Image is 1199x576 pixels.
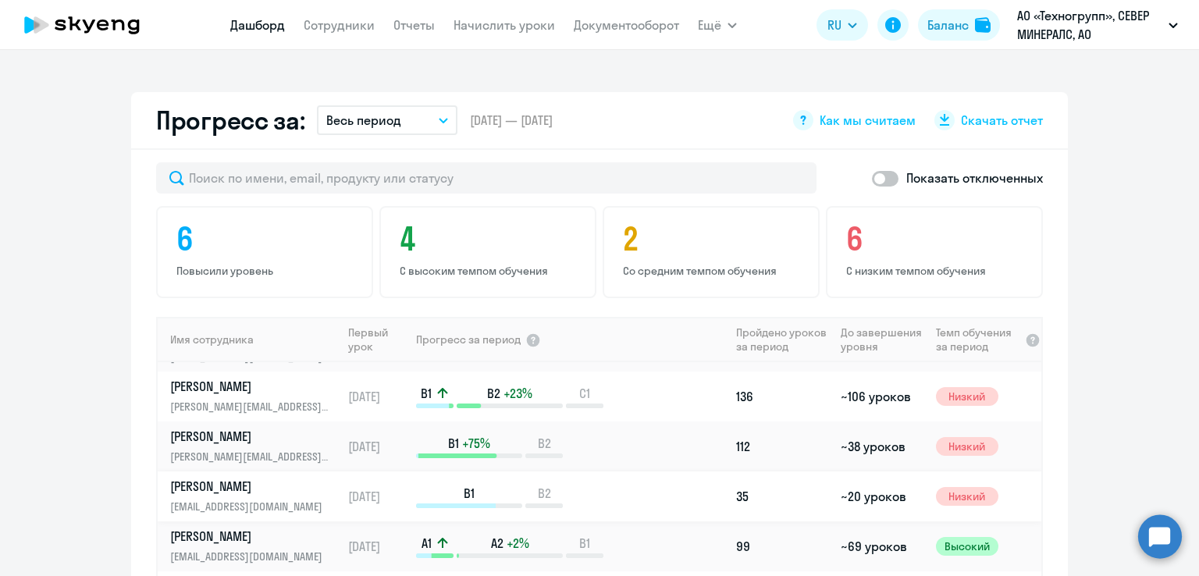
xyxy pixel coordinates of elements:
span: B2 [487,385,500,402]
span: B1 [464,485,475,502]
td: [DATE] [342,471,414,521]
p: Показать отключенных [906,169,1043,187]
p: [PERSON_NAME] [170,478,331,495]
p: [EMAIL_ADDRESS][DOMAIN_NAME] [170,548,331,565]
a: [PERSON_NAME][PERSON_NAME][EMAIL_ADDRESS][DOMAIN_NAME] [170,378,341,415]
p: С низким темпом обучения [846,264,1027,278]
p: [PERSON_NAME] [170,528,331,545]
span: Темп обучения за период [936,325,1020,354]
th: До завершения уровня [834,317,929,362]
span: Как мы считаем [820,112,916,129]
h4: 4 [400,220,581,258]
p: [EMAIL_ADDRESS][DOMAIN_NAME] [170,498,331,515]
td: ~20 уроков [834,471,929,521]
th: Первый урок [342,317,414,362]
span: +2% [507,535,529,552]
span: Низкий [936,437,998,456]
span: C1 [579,385,590,402]
h4: 2 [623,220,804,258]
span: A1 [422,535,432,552]
h2: Прогресс за: [156,105,304,136]
th: Пройдено уроков за период [730,317,834,362]
p: Со средним темпом обучения [623,264,804,278]
p: [PERSON_NAME] [170,428,331,445]
span: B1 [579,535,590,552]
td: ~106 уроков [834,372,929,421]
button: АО «Техногрупп», СЕВЕР МИНЕРАЛС, АО [1009,6,1186,44]
td: 35 [730,471,834,521]
p: Повысили уровень [176,264,358,278]
td: 99 [730,521,834,571]
a: [PERSON_NAME][EMAIL_ADDRESS][DOMAIN_NAME] [170,478,341,515]
button: Ещё [698,9,737,41]
p: С высоким темпом обучения [400,264,581,278]
span: B1 [448,435,459,452]
a: Начислить уроки [454,17,555,33]
p: Весь период [326,111,401,130]
span: +75% [462,435,490,452]
span: A2 [491,535,503,552]
span: Прогресс за период [416,332,521,347]
span: Низкий [936,387,998,406]
input: Поиск по имени, email, продукту или статусу [156,162,817,194]
button: Весь период [317,105,457,135]
a: Документооборот [574,17,679,33]
span: B1 [421,385,432,402]
a: Дашборд [230,17,285,33]
p: [PERSON_NAME] [170,378,331,395]
span: B2 [538,435,551,452]
a: Отчеты [393,17,435,33]
button: Балансbalance [918,9,1000,41]
h4: 6 [846,220,1027,258]
span: [DATE] — [DATE] [470,112,553,129]
td: [DATE] [342,372,414,421]
h4: 6 [176,220,358,258]
img: balance [975,17,991,33]
td: 112 [730,421,834,471]
span: B2 [538,485,551,502]
td: 136 [730,372,834,421]
td: ~69 уроков [834,521,929,571]
th: Имя сотрудника [158,317,342,362]
span: Ещё [698,16,721,34]
a: [PERSON_NAME][PERSON_NAME][EMAIL_ADDRESS][DOMAIN_NAME] [170,428,341,465]
span: Высокий [936,537,998,556]
td: ~38 уроков [834,421,929,471]
p: АО «Техногрупп», СЕВЕР МИНЕРАЛС, АО [1017,6,1162,44]
span: +23% [503,385,532,402]
span: Скачать отчет [961,112,1043,129]
p: [PERSON_NAME][EMAIL_ADDRESS][DOMAIN_NAME] [170,398,331,415]
td: [DATE] [342,521,414,571]
div: Баланс [927,16,969,34]
span: Низкий [936,487,998,506]
p: [PERSON_NAME][EMAIL_ADDRESS][DOMAIN_NAME] [170,448,331,465]
button: RU [817,9,868,41]
a: [PERSON_NAME][EMAIL_ADDRESS][DOMAIN_NAME] [170,528,341,565]
a: Сотрудники [304,17,375,33]
span: RU [827,16,841,34]
td: [DATE] [342,421,414,471]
